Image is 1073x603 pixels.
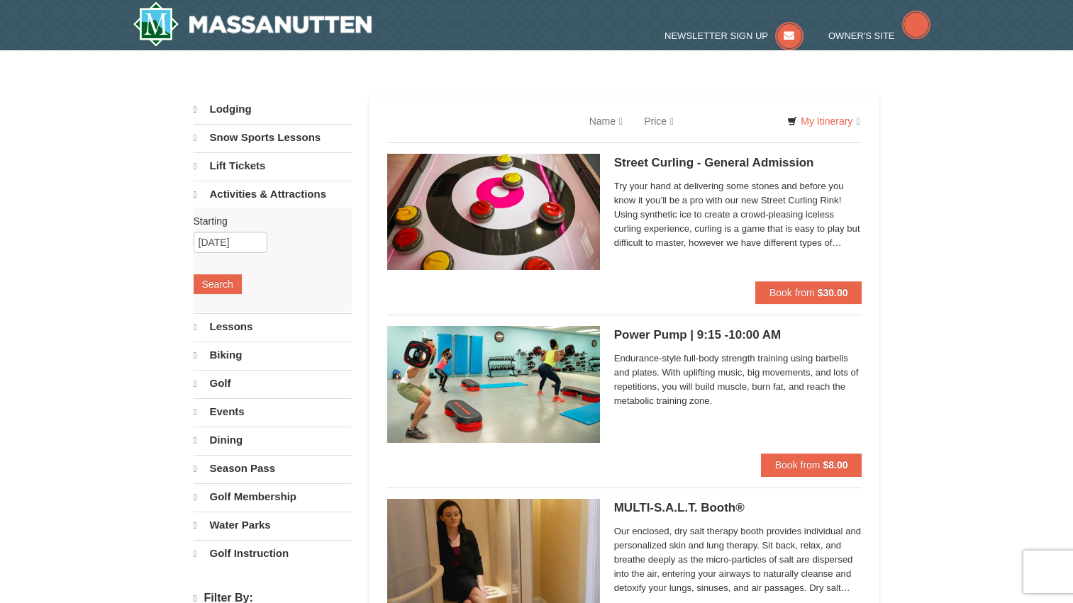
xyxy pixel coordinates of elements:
span: Newsletter Sign Up [665,30,768,41]
span: Book from [775,459,821,470]
a: Snow Sports Lessons [194,124,352,151]
a: Lift Tickets [194,152,352,179]
span: Owner's Site [828,30,895,41]
h5: Power Pump | 9:15 -10:00 AM [614,328,862,342]
a: Season Pass [194,455,352,482]
a: Golf [194,370,352,397]
a: Price [633,107,684,135]
img: 6619873-729-39c22307.jpg [387,326,600,442]
span: Try your hand at delivering some stones and before you know it you’ll be a pro with our new Stree... [614,179,862,250]
a: Water Parks [194,512,352,539]
button: Book from $8.00 [761,453,862,476]
a: Golf Membership [194,483,352,510]
h5: MULTI-S.A.L.T. Booth® [614,501,862,515]
a: Events [194,398,352,425]
button: Book from $30.00 [755,281,862,304]
label: Starting [194,214,341,228]
a: Lodging [194,96,352,123]
span: Our enclosed, dry salt therapy booth provides individual and personalized skin and lung therapy. ... [614,524,862,595]
a: Newsletter Sign Up [665,30,804,41]
a: Owner's Site [828,30,930,41]
img: Massanutten Resort Logo [133,1,372,47]
a: My Itinerary [778,111,869,132]
button: Search [194,274,242,294]
strong: $8.00 [823,459,847,470]
strong: $30.00 [818,287,848,298]
a: Dining [194,427,352,453]
a: Lessons [194,313,352,340]
a: Name [579,107,633,135]
span: Book from [769,287,815,298]
a: Activities & Attractions [194,181,352,208]
img: 15390471-88-44377514.jpg [387,154,600,270]
h5: Street Curling - General Admission [614,156,862,170]
a: Biking [194,342,352,368]
a: Massanutten Resort [133,1,372,47]
a: Golf Instruction [194,540,352,567]
span: Endurance-style full-body strength training using barbells and plates. With uplifting music, big ... [614,351,862,408]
